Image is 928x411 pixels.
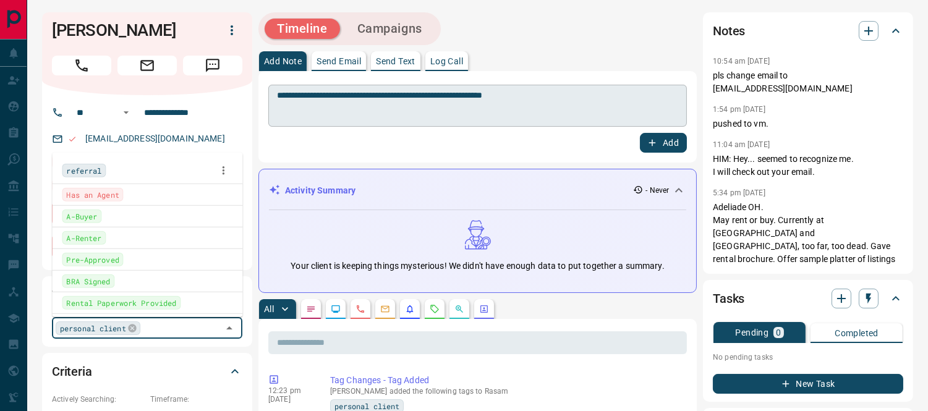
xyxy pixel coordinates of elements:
p: 1:54 pm [DATE] [713,105,765,114]
span: Call [52,56,111,75]
p: 0 [776,328,781,337]
h2: Tasks [713,289,744,308]
p: Send Text [376,57,415,66]
p: Adeliade OH. May rent or buy. Currently at [GEOGRAPHIC_DATA] and [GEOGRAPHIC_DATA], too far, too ... [713,201,903,266]
button: Close [221,320,238,337]
p: No pending tasks [713,348,903,367]
span: Email [117,56,177,75]
div: Notes [713,16,903,46]
span: Has an Agent [66,189,119,201]
h2: Notes [713,21,745,41]
p: [DATE] [268,395,312,404]
p: Completed [835,329,879,337]
p: Actively Searching: [52,394,144,405]
p: All [264,305,274,313]
button: Add [640,133,687,153]
span: A-Renter [66,232,101,244]
span: A-Buyer [66,210,97,222]
p: Log Call [430,57,463,66]
span: referral [66,164,101,177]
svg: Agent Actions [479,304,489,314]
h1: [PERSON_NAME] [52,20,203,40]
button: Open [119,105,134,120]
div: personal client [56,321,140,335]
p: Your client is keeping things mysterious! We didn't have enough data to put together a summary. [291,260,664,273]
p: pushed to vm. [713,117,903,130]
div: Criteria [52,357,242,386]
p: pls change email to [EMAIL_ADDRESS][DOMAIN_NAME] [713,69,903,95]
p: Add Note [264,57,302,66]
svg: Listing Alerts [405,304,415,314]
p: 10:54 am [DATE] [713,57,770,66]
p: 12:23 pm [268,386,312,395]
p: Send Email [317,57,361,66]
svg: Opportunities [454,304,464,314]
span: Rental Paperwork Provided [66,297,176,309]
div: Activity Summary- Never [269,179,686,202]
p: 11:04 am [DATE] [713,140,770,149]
button: Campaigns [345,19,435,39]
h2: Criteria [52,362,92,381]
button: Timeline [265,19,340,39]
span: personal client [60,322,126,334]
span: Pre-Approved [66,253,119,266]
svg: Emails [380,304,390,314]
svg: Email Valid [68,135,77,143]
p: Timeframe: [150,394,242,405]
svg: Requests [430,304,440,314]
svg: Notes [306,304,316,314]
svg: Calls [355,304,365,314]
p: HIM: Hey... seemed to recognize me. I will check out your email. [713,153,903,179]
a: [EMAIL_ADDRESS][DOMAIN_NAME] [85,133,225,143]
svg: Lead Browsing Activity [331,304,341,314]
p: Pending [736,328,769,337]
p: Tag Changes - Tag Added [330,374,682,387]
p: [PERSON_NAME] added the following tags to Rasam [330,387,682,396]
p: Activity Summary [285,184,355,197]
p: - Never [645,185,669,196]
span: Message [183,56,242,75]
span: BRA Signed [66,275,110,287]
p: 5:34 pm [DATE] [713,189,765,197]
div: Tasks [713,284,903,313]
button: New Task [713,374,903,394]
